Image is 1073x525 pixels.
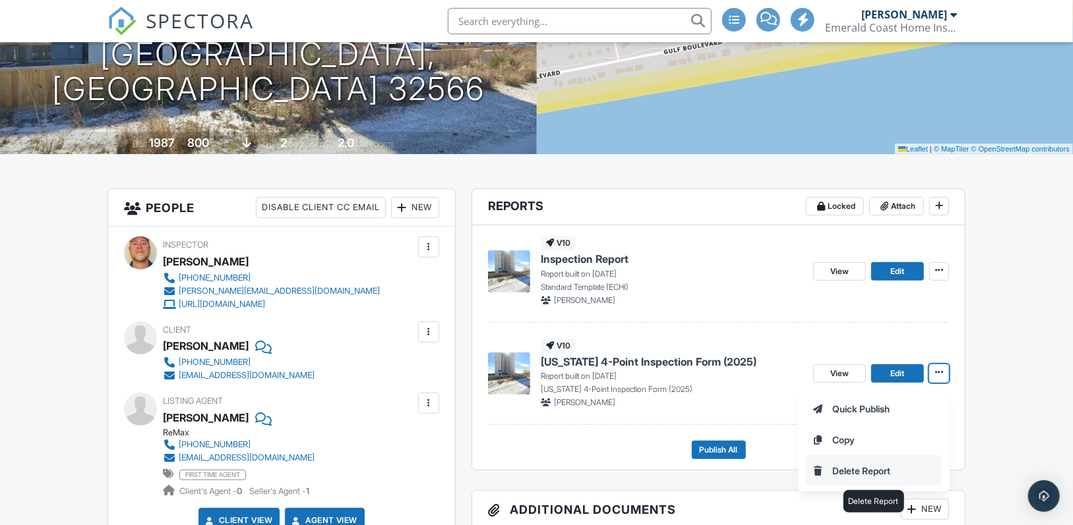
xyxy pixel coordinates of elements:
span: Seller's Agent - [249,486,309,496]
div: 1987 [149,136,175,150]
span: bathrooms [356,139,394,149]
div: [EMAIL_ADDRESS][DOMAIN_NAME] [179,370,315,381]
span: Listing Agent [163,396,223,406]
span: | [930,145,932,153]
input: Search everything... [448,8,712,34]
a: [PHONE_NUMBER] [163,356,315,369]
a: [URL][DOMAIN_NAME] [163,298,380,311]
a: [PERSON_NAME] [163,408,249,428]
strong: 0 [237,486,242,496]
a: Leaflet [898,145,928,153]
div: [PHONE_NUMBER] [179,439,251,450]
div: Emerald Coast Home Inspectors llc [825,21,957,34]
a: © OpenStreetMap contributors [971,145,1070,153]
div: New [901,499,949,520]
strong: 1 [306,486,309,496]
h3: People [108,189,455,227]
div: [PERSON_NAME] [861,8,947,21]
a: [PERSON_NAME][EMAIL_ADDRESS][DOMAIN_NAME] [163,285,380,298]
span: slab [253,139,268,149]
div: [PHONE_NUMBER] [179,273,251,283]
span: SPECTORA [146,7,254,34]
div: [PHONE_NUMBER] [179,357,251,368]
a: © MapTiler [934,145,969,153]
div: 800 [187,136,209,150]
div: [URL][DOMAIN_NAME] [179,299,265,310]
a: [EMAIL_ADDRESS][DOMAIN_NAME] [163,451,315,464]
a: [EMAIL_ADDRESS][DOMAIN_NAME] [163,369,315,382]
div: Disable Client CC Email [256,197,386,218]
div: [EMAIL_ADDRESS][DOMAIN_NAME] [179,453,315,463]
span: bedrooms [289,139,325,149]
span: Client's Agent - [179,486,244,496]
div: [PERSON_NAME] [163,336,249,356]
span: Inspector [163,240,208,250]
div: New [391,197,439,218]
span: Client [163,325,191,335]
span: sq. ft. [211,139,230,149]
img: The Best Home Inspection Software - Spectora [107,7,137,36]
div: [PERSON_NAME] [163,252,249,271]
a: SPECTORA [107,18,254,45]
a: [PHONE_NUMBER] [163,438,315,451]
a: [PHONE_NUMBER] [163,271,380,285]
span: Built [133,139,147,149]
div: Open Intercom Messenger [1028,480,1060,512]
div: 2 [280,136,287,150]
h1: [STREET_ADDRESS] [GEOGRAPHIC_DATA], [GEOGRAPHIC_DATA] 32566 [21,2,516,106]
div: ReMax [163,428,325,438]
span: first time agent [179,470,246,480]
div: [PERSON_NAME][EMAIL_ADDRESS][DOMAIN_NAME] [179,286,380,296]
div: 2.0 [338,136,354,150]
